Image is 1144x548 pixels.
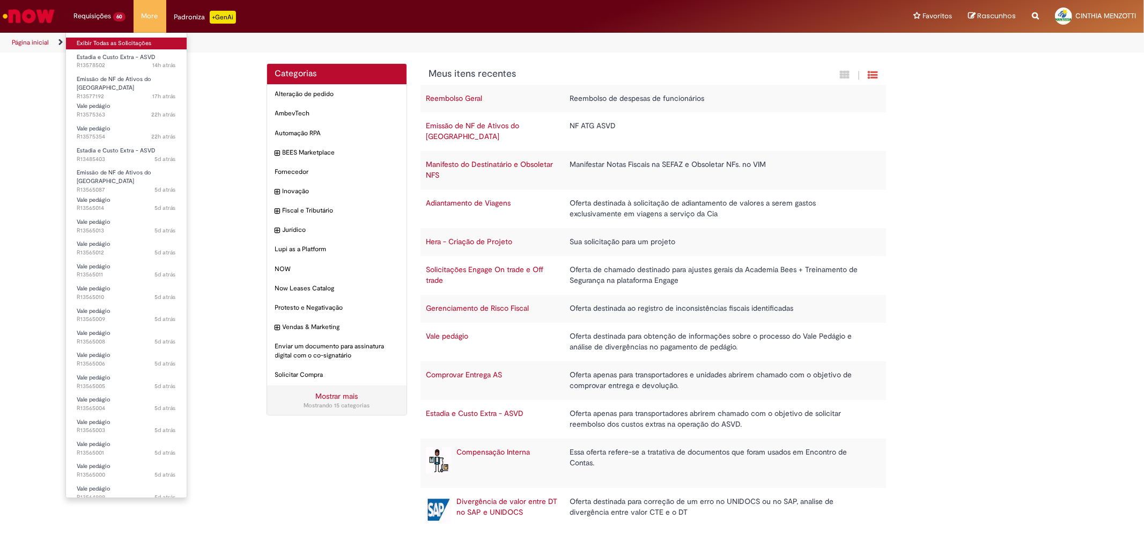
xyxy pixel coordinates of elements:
a: Adiantamento de Viagens [426,198,511,208]
span: R13577192 [77,92,176,101]
span: 5d atrás [154,382,176,390]
a: Emissão de NF de Ativos do [GEOGRAPHIC_DATA] [426,121,519,141]
span: 14h atrás [152,61,176,69]
a: Aberto R13565003 : Vale pedágio [66,417,187,436]
a: Aberto R13565005 : Vale pedágio [66,372,187,392]
a: Mostrar mais [315,391,358,401]
i: expandir categoria BEES Marketplace [275,148,280,159]
time: 25/09/2025 07:36:04 [154,493,176,501]
span: Vendas & Marketing [283,323,399,332]
a: Comprovar Entrega AS [426,370,502,379]
span: Emissão de NF de Ativos do [GEOGRAPHIC_DATA] [77,75,151,92]
td: Oferta apenas para transportadores e unidades abrirem chamado com o objetivo de comprovar entrega... [564,361,875,400]
span: Vale pedágio [77,218,110,226]
span: 5d atrás [154,404,176,412]
i: expandir categoria Jurídico [275,225,280,236]
time: 25/09/2025 07:36:31 [154,471,176,479]
td: Oferta destinada ao registro de inconsistências fiscais identificadas [564,295,875,323]
span: Rascunhos [977,11,1016,21]
span: 5d atrás [154,155,176,163]
a: Aberto R13565008 : Vale pedágio [66,327,187,347]
span: R13565008 [77,338,176,346]
span: Protesto e Negativação [275,303,399,312]
span: Vale pedágio [77,196,110,204]
div: expandir categoria Vendas & Marketing Vendas & Marketing [267,317,407,337]
span: 5d atrás [154,204,176,212]
td: Manifestar Notas Fiscais na SEFAZ e Obsoletar NFs. no VIM [564,151,875,189]
time: 25/09/2025 07:38:39 [154,360,176,368]
span: Vale pedágio [77,329,110,337]
time: 25/09/2025 07:41:31 [154,226,176,235]
a: Aberto R13565014 : Vale pedágio [66,194,187,214]
a: Aberto R13565004 : Vale pedágio [66,394,187,414]
span: R13565004 [77,404,176,413]
span: 5d atrás [154,360,176,368]
span: | [858,69,860,82]
time: 25/09/2025 07:39:30 [154,315,176,323]
a: Manifesto do Destinatário e Obsoletar NFS [426,159,553,180]
span: Fiscal e Tributário [283,206,399,215]
span: R13565014 [77,204,176,213]
span: 5d atrás [154,449,176,457]
a: Rascunhos [968,11,1016,21]
ul: Categorias [267,84,407,385]
span: 5d atrás [154,271,176,279]
i: expandir categoria Inovação [275,187,280,198]
tr: Compensação Interna Compensação Interna Essa oferta refere-se a tratativa de documentos que foram... [420,439,886,488]
ul: Requisições [65,32,187,498]
time: 25/09/2025 07:40:44 [154,271,176,279]
a: Aberto R13564999 : Vale pedágio [66,483,187,503]
img: ServiceNow [1,5,56,27]
time: 29/09/2025 17:16:37 [152,61,176,69]
h2: Categorias [275,69,399,79]
div: Fornecedor [267,162,407,182]
tr: Adiantamento de Viagens Oferta destinada à solicitação de adiantamento de valores a serem gastos ... [420,189,886,228]
span: R13565009 [77,315,176,324]
tr: Comprovar Entrega AS Oferta apenas para transportadores e unidades abrirem chamado com o objetivo... [420,361,886,400]
time: 25/09/2025 08:21:58 [154,186,176,194]
span: BEES Marketplace [283,148,399,157]
div: expandir categoria Inovação Inovação [267,181,407,201]
tr: Solicitações Engage On trade e Off trade Oferta de chamado destinado para ajustes gerais da Acade... [420,256,886,295]
td: Oferta de chamado destinado para ajustes gerais da Academia Bees + Treinamento de Segurança na pl... [564,256,875,295]
span: R13565005 [77,382,176,391]
a: Aberto R13565013 : Vale pedágio [66,216,187,236]
div: Solicitar Compra [267,365,407,385]
tr: Hera - Criação de Projeto Sua solicitação para um projeto [420,228,886,256]
a: Aberto R13485403 : Estadia e Custo Extra - ASVD [66,145,187,165]
div: Padroniza [174,11,236,24]
span: 22h atrás [151,111,176,119]
span: Emissão de NF de Ativos do [GEOGRAPHIC_DATA] [77,169,151,185]
td: Sua solicitação para um projeto [564,228,875,256]
td: NF ATG ASVD [564,112,875,151]
div: expandir categoria BEES Marketplace BEES Marketplace [267,143,407,163]
a: Hera - Criação de Projeto [426,237,512,246]
tr: Manifesto do Destinatário e Obsoletar NFS Manifestar Notas Fiscais na SEFAZ e Obsoletar NFs. no VIM [420,151,886,189]
a: Página inicial [12,38,49,47]
time: 25/09/2025 07:40:11 [154,293,176,301]
span: Vale pedágio [77,125,110,133]
ul: Trilhas de página [8,33,755,53]
td: Oferta destinada para correção de um erro no UNIDOCS ou no SAP, analise de divergência entre valo... [564,488,875,537]
span: Jurídico [283,225,399,235]
span: R13565013 [77,226,176,235]
time: 25/09/2025 07:41:57 [154,204,176,212]
a: Aberto R13565087 : Emissão de NF de Ativos do ASVD [66,167,187,190]
span: 5d atrás [154,186,176,194]
tr: Estadia e Custo Extra - ASVD Oferta apenas para transportadores abrirem chamado com o objetivo de... [420,400,886,439]
span: Vale pedágio [77,284,110,293]
div: expandir categoria Jurídico Jurídico [267,220,407,240]
tr: Gerenciamento de Risco Fiscal Oferta destinada ao registro de inconsistências fiscais identificadas [420,295,886,323]
span: R13575354 [77,133,176,141]
span: Vale pedágio [77,262,110,271]
time: 25/09/2025 07:39:03 [154,338,176,346]
time: 29/09/2025 14:19:14 [152,92,176,100]
span: Vale pedágio [77,307,110,315]
div: AmbevTech [267,104,407,123]
time: 25/09/2025 07:38:15 [154,382,176,390]
span: R13565087 [77,186,176,194]
a: Aberto R13565009 : Vale pedágio [66,305,187,325]
div: Automação RPA [267,123,407,143]
span: R13565011 [77,271,176,279]
div: Enviar um documento para assinatura digital com o co-signatário [267,337,407,366]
